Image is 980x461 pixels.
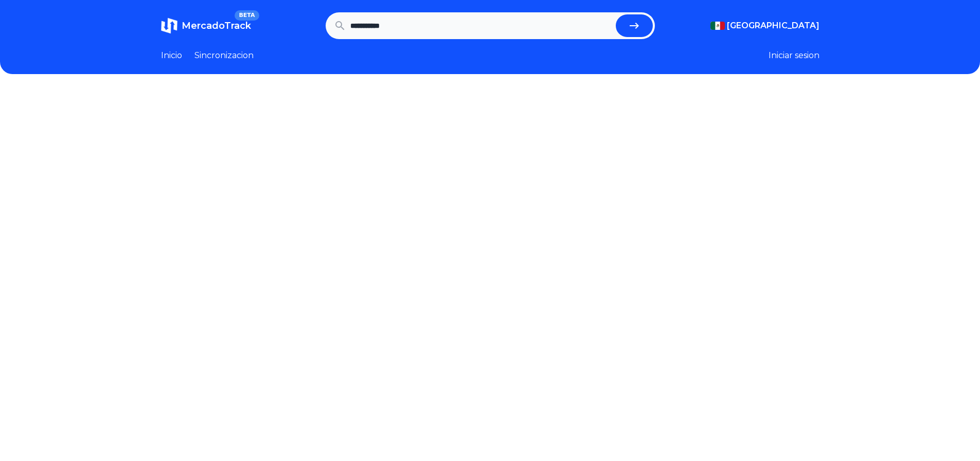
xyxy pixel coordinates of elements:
a: MercadoTrackBETA [161,17,251,34]
img: Mexico [710,22,725,30]
span: BETA [235,10,259,21]
a: Inicio [161,49,182,62]
button: Iniciar sesion [769,49,819,62]
a: Sincronizacion [194,49,254,62]
span: [GEOGRAPHIC_DATA] [727,20,819,32]
button: [GEOGRAPHIC_DATA] [710,20,819,32]
img: MercadoTrack [161,17,177,34]
span: MercadoTrack [182,20,251,31]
